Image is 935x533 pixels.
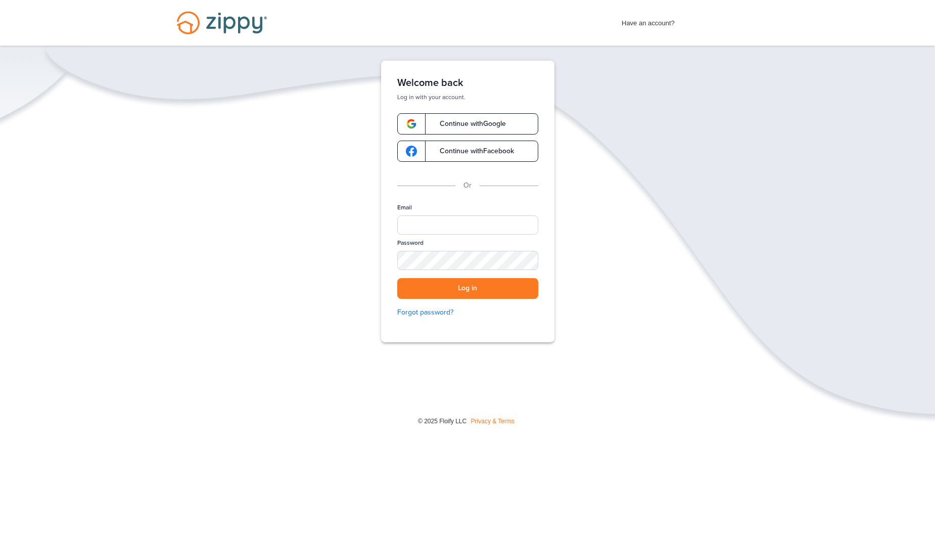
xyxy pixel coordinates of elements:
span: Continue with Google [430,120,506,127]
button: Log in [397,278,538,299]
h1: Welcome back [397,77,538,89]
a: Privacy & Terms [471,418,515,425]
a: google-logoContinue withGoogle [397,113,538,135]
p: Or [463,180,472,191]
a: Forgot password? [397,307,538,318]
span: Have an account? [622,13,675,29]
span: © 2025 Floify LLC [418,418,466,425]
a: google-logoContinue withFacebook [397,141,538,162]
img: google-logo [406,146,417,157]
input: Email [397,215,538,235]
input: Password [397,251,538,270]
p: Log in with your account. [397,93,538,101]
label: Password [397,239,424,247]
img: google-logo [406,118,417,129]
span: Continue with Facebook [430,148,514,155]
label: Email [397,203,412,212]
